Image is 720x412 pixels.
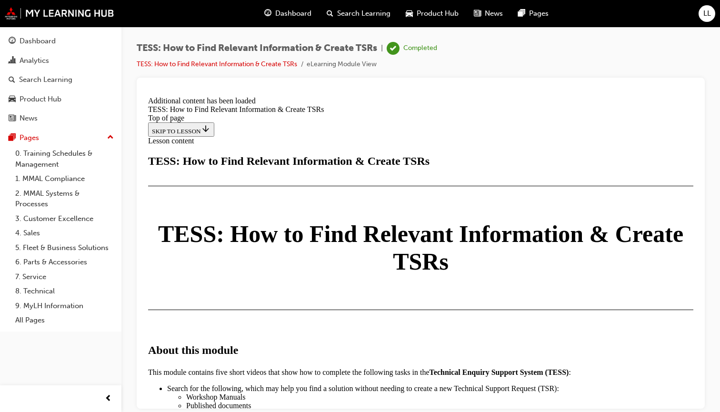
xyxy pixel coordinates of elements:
span: learningRecordVerb_COMPLETE-icon [387,42,400,55]
strong: About this module [4,251,94,263]
a: 5. Fleet & Business Solutions [11,241,118,255]
a: 9. MyLH Information [11,299,118,313]
span: up-icon [107,131,114,144]
button: Pages [4,129,118,147]
div: News [20,113,38,124]
span: pages-icon [9,134,16,142]
span: search-icon [327,8,333,20]
span: guage-icon [264,8,271,20]
span: Pages [529,8,549,19]
span: LL [703,8,711,19]
button: LL [699,5,715,22]
a: news-iconNews [466,4,510,23]
a: Analytics [4,52,118,70]
span: | [381,43,383,54]
a: TESS: How to Find Relevant Information & Create TSRs [137,60,297,68]
strong: Technical Enquiry Support System ( [285,275,403,283]
a: 8. Technical [11,284,118,299]
div: Completed [403,44,437,53]
span: Product Hub [417,8,459,19]
div: Search Learning [19,74,72,85]
a: Product Hub [4,90,118,108]
a: car-iconProduct Hub [398,4,466,23]
span: news-icon [474,8,481,20]
span: guage-icon [9,37,16,46]
span: News [485,8,503,19]
a: Dashboard [4,32,118,50]
div: TESS: How to Find Relevant Information & Create TSRs [4,62,549,75]
strong: TESS) [403,275,424,283]
span: TESS: How to Find Relevant Information & Create TSRs [14,128,539,182]
div: Additional content has been loaded [4,4,549,12]
li: eLearning Module View [307,59,377,70]
li: Workshop Manuals [42,300,549,309]
a: guage-iconDashboard [257,4,319,23]
li: Search for the following, which may help you find a solution without needing to create a new Tech... [23,291,549,326]
div: Pages [20,132,39,143]
p: This module contains five short videos that show how to complete the following tasks in the : [4,275,549,284]
span: pages-icon [518,8,525,20]
span: prev-icon [105,393,112,405]
a: 2. MMAL Systems & Processes [11,186,118,211]
span: news-icon [9,114,16,123]
a: News [4,110,118,127]
a: 0. Training Schedules & Management [11,146,118,171]
a: search-iconSearch Learning [319,4,398,23]
span: Search Learning [337,8,390,19]
span: chart-icon [9,57,16,65]
span: Lesson content [4,44,50,52]
img: mmal [5,7,114,20]
a: pages-iconPages [510,4,556,23]
a: 4. Sales [11,226,118,241]
div: Dashboard [20,36,56,47]
a: 6. Parts & Accessories [11,255,118,270]
div: Product Hub [20,94,61,105]
a: Search Learning [4,71,118,89]
a: 7. Service [11,270,118,284]
a: 3. Customer Excellence [11,211,118,226]
span: search-icon [9,76,15,84]
div: Top of page [4,21,549,30]
span: car-icon [406,8,413,20]
span: SKIP TO LESSON [8,35,66,42]
a: 1. MMAL Compliance [11,171,118,186]
div: TESS: How to Find Relevant Information & Create TSRs [4,12,549,21]
button: SKIP TO LESSON [4,30,70,44]
span: TESS: How to Find Relevant Information & Create TSRs [137,43,377,54]
a: All Pages [11,313,118,328]
button: DashboardAnalyticsSearch LearningProduct HubNews [4,30,118,129]
li: Published documents [42,309,549,317]
div: Analytics [20,55,49,66]
span: Dashboard [275,8,311,19]
span: car-icon [9,95,16,104]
